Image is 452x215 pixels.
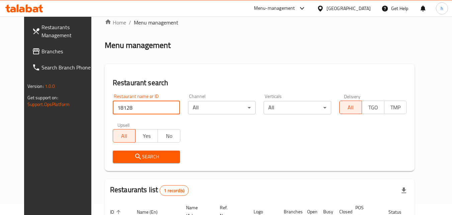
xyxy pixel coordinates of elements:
button: All [339,101,362,114]
span: All [116,131,133,141]
div: All [188,101,256,114]
span: Search [118,153,175,161]
span: Version: [27,82,44,91]
label: Delivery [344,94,361,99]
div: Total records count [160,185,189,196]
span: All [342,103,359,112]
a: Support.OpsPlatform [27,100,70,109]
span: TGO [365,103,382,112]
span: Restaurants Management [41,23,94,39]
button: TGO [362,101,384,114]
div: [GEOGRAPHIC_DATA] [327,5,371,12]
button: Search [113,151,180,163]
button: TMP [384,101,407,114]
a: Home [105,18,126,26]
h2: Menu management [105,40,171,51]
div: Export file [396,182,412,199]
span: 1 record(s) [160,187,188,194]
span: Yes [138,131,155,141]
span: TMP [387,103,404,112]
label: Upsell [117,122,130,127]
a: Search Branch Phone [27,59,100,75]
h2: Restaurant search [113,78,407,88]
span: Menu management [134,18,178,26]
button: No [158,129,180,143]
div: All [264,101,331,114]
span: Get support on: [27,93,58,102]
a: Restaurants Management [27,19,100,43]
span: Search Branch Phone [41,63,94,71]
h2: Restaurants list [110,185,189,196]
span: No [161,131,178,141]
nav: breadcrumb [105,18,415,26]
span: 1.0.0 [45,82,55,91]
span: Branches [41,47,94,55]
a: Branches [27,43,100,59]
button: Yes [135,129,158,143]
span: h [441,5,443,12]
div: Menu-management [254,4,295,12]
input: Search for restaurant name or ID.. [113,101,180,114]
button: All [113,129,135,143]
li: / [129,18,131,26]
